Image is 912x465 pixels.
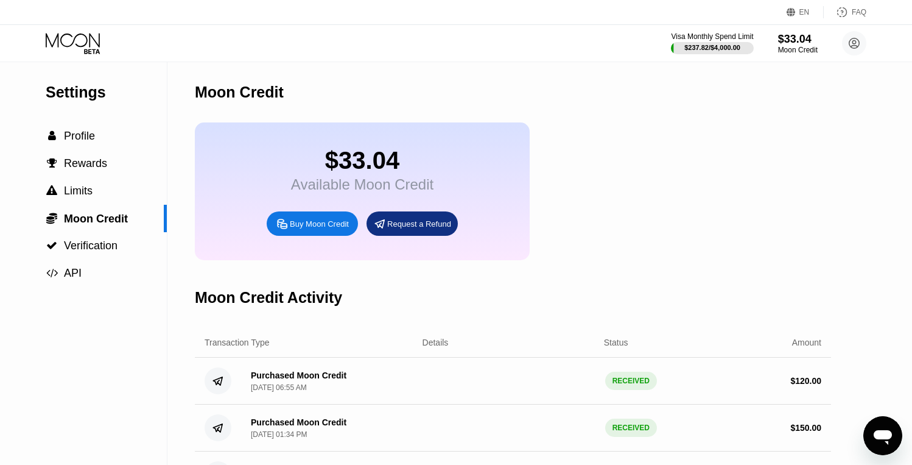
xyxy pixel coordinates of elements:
[251,430,307,439] div: [DATE] 01:34 PM
[291,176,433,193] div: Available Moon Credit
[64,213,128,225] span: Moon Credit
[46,185,58,196] div: 
[291,147,433,174] div: $33.04
[671,32,753,41] div: Visa Monthly Spend Limit
[604,338,628,347] div: Status
[64,185,93,197] span: Limits
[46,185,57,196] span: 
[46,158,58,169] div: 
[195,83,284,101] div: Moon Credit
[64,267,82,279] span: API
[799,8,810,16] div: EN
[47,158,57,169] span: 
[251,383,307,392] div: [DATE] 06:55 AM
[852,8,866,16] div: FAQ
[251,371,346,380] div: Purchased Moon Credit
[46,240,58,251] div: 
[684,44,740,51] div: $237.82 / $4,000.00
[778,33,818,46] div: $33.04
[64,130,95,142] span: Profile
[790,376,821,386] div: $ 120.00
[778,46,818,54] div: Moon Credit
[290,219,349,229] div: Buy Moon Credit
[605,419,657,437] div: RECEIVED
[792,338,821,347] div: Amount
[46,83,167,101] div: Settings
[46,130,58,141] div: 
[64,240,118,252] span: Verification
[387,219,451,229] div: Request a Refund
[671,32,753,54] div: Visa Monthly Spend Limit$237.82/$4,000.00
[824,6,866,18] div: FAQ
[46,240,57,251] span: 
[605,372,657,390] div: RECEIVED
[195,289,342,307] div: Moon Credit Activity
[46,268,58,279] span: 
[863,416,902,455] iframe: Bouton de lancement de la fenêtre de messagerie
[367,211,458,236] div: Request a Refund
[423,338,449,347] div: Details
[778,33,818,54] div: $33.04Moon Credit
[205,338,270,347] div: Transaction Type
[64,157,107,169] span: Rewards
[46,212,57,224] span: 
[251,417,346,427] div: Purchased Moon Credit
[267,211,358,236] div: Buy Moon Credit
[790,423,821,433] div: $ 150.00
[48,130,56,141] span: 
[46,212,58,224] div: 
[787,6,824,18] div: EN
